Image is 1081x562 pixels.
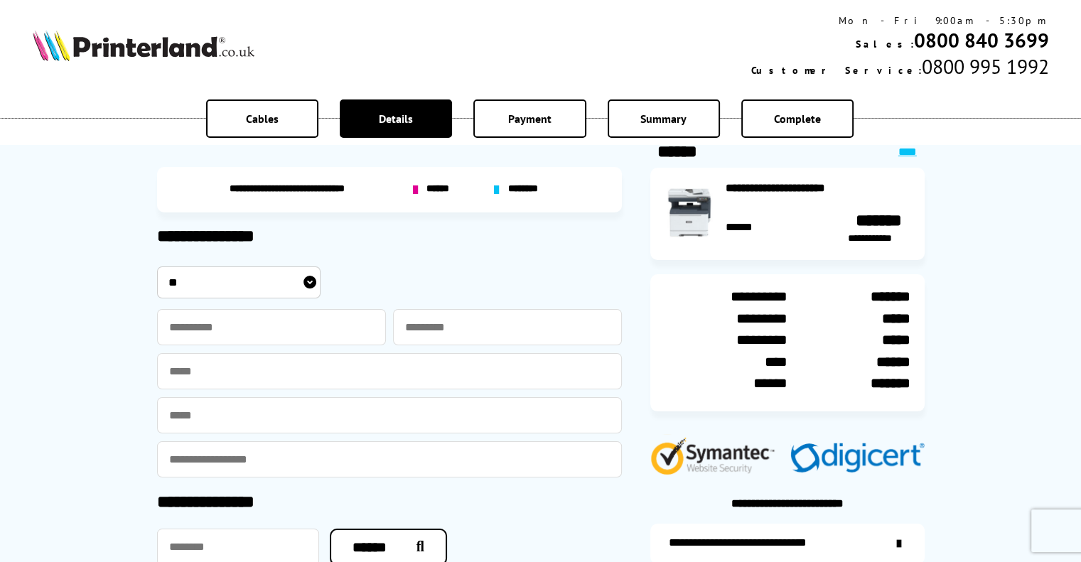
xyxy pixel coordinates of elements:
span: Sales: [855,38,913,50]
span: Cables [246,112,279,126]
span: Complete [774,112,821,126]
div: Mon - Fri 9:00am - 5:30pm [751,14,1048,27]
a: 0800 840 3699 [913,27,1048,53]
img: Printerland Logo [33,30,254,61]
span: Payment [508,112,552,126]
span: Summary [640,112,687,126]
span: 0800 995 1992 [921,53,1048,80]
span: Details [379,112,413,126]
span: Customer Service: [751,64,921,77]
